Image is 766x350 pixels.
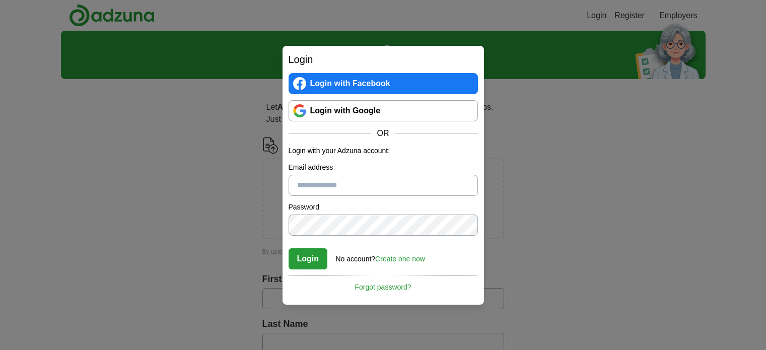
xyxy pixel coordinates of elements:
label: Password [289,202,478,213]
h2: Login [289,52,478,67]
a: Login with Google [289,100,478,121]
a: Login with Facebook [289,73,478,94]
p: Login with your Adzuna account: [289,146,478,156]
label: Email address [289,162,478,173]
div: No account? [336,248,425,264]
a: Forgot password? [289,275,478,293]
button: Login [289,248,328,269]
span: OR [371,127,395,139]
a: Create one now [375,255,425,263]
